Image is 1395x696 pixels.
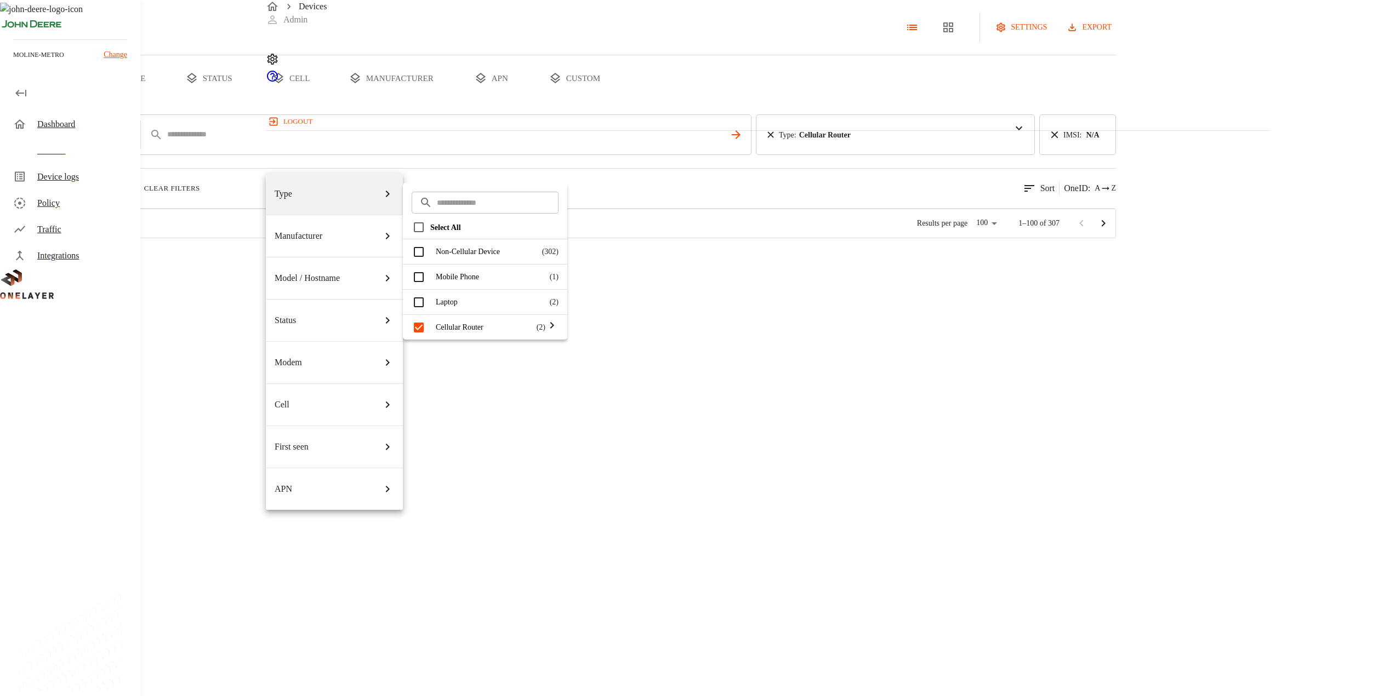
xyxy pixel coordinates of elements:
p: ( 1 ) [550,271,559,283]
p: Laptop [436,296,544,308]
p: Select All [430,222,559,233]
p: Modem [275,356,302,369]
p: Cellular Router [436,321,531,333]
p: Type [275,187,292,200]
p: ( 302 ) [542,246,559,257]
p: Manufacturer [275,229,322,243]
p: First seen [275,440,309,453]
p: ( 2 ) [550,296,559,308]
p: Non-Cellular Device [436,246,537,257]
p: Cell [275,398,289,411]
ul: add filter [266,173,403,510]
p: Mobile Phone [436,271,544,283]
p: Model / Hostname [275,272,340,285]
p: APN [275,482,292,496]
p: ( 2 ) [537,321,545,333]
p: Status [275,314,296,327]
